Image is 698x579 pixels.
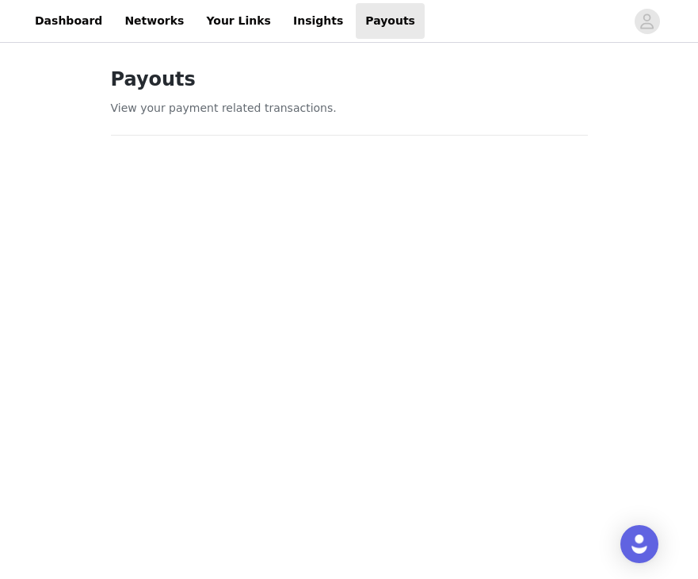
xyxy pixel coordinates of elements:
[115,3,193,39] a: Networks
[25,3,112,39] a: Dashboard
[620,525,658,563] div: Open Intercom Messenger
[284,3,353,39] a: Insights
[111,100,588,117] p: View your payment related transactions.
[196,3,280,39] a: Your Links
[356,3,425,39] a: Payouts
[639,9,654,34] div: avatar
[111,65,588,94] h1: Payouts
